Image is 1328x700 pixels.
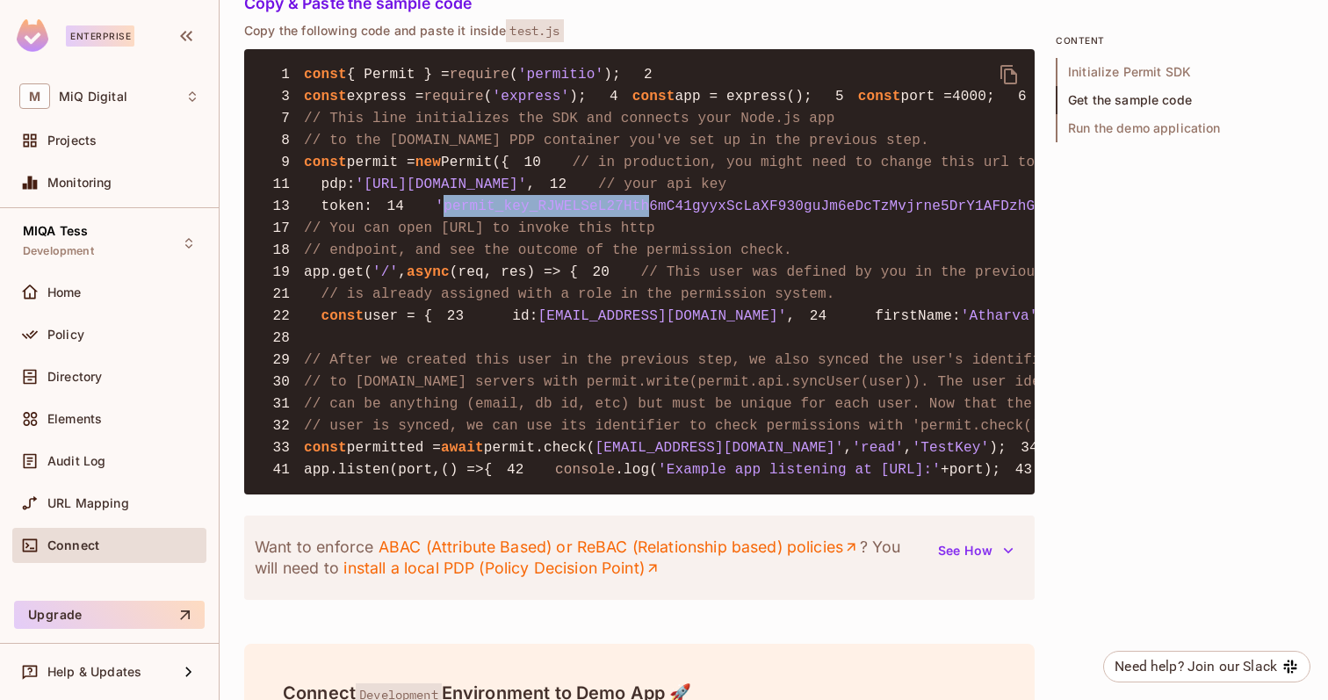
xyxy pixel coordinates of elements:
[441,440,484,456] span: await
[19,83,50,109] span: M
[304,418,1057,434] span: // user is synced, we can use its identifier to check permissions with 'permit.check()'.
[255,537,927,579] p: Want to enforce ? You will need to
[441,462,484,478] span: () =>
[258,108,304,129] span: 7
[304,111,835,126] span: // This line initializes the SDK and connects your Node.js app
[603,67,621,83] span: );
[47,328,84,342] span: Policy
[321,177,347,192] span: pdp
[304,133,929,148] span: // to the [DOMAIN_NAME] PDP container you've set up in the previous step.
[398,264,407,280] span: ,
[372,196,418,217] span: 14
[47,285,82,299] span: Home
[14,601,205,629] button: Upgrade
[304,220,655,236] span: // You can open [URL] to invoke this http
[527,177,536,192] span: ,
[530,308,538,324] span: :
[258,152,304,173] span: 9
[304,155,347,170] span: const
[621,64,667,85] span: 2
[304,374,1101,390] span: // to [DOMAIN_NAME] servers with permit.write(permit.api.syncUser(user)). The user identifier
[900,89,952,105] span: port =
[658,462,941,478] span: 'Example app listening at [URL]:'
[450,264,578,280] span: (req, res) => {
[347,177,356,192] span: :
[17,19,48,52] img: SReyMgAAAABJRU5ErkJggg==
[952,89,986,105] span: 4000
[578,262,624,283] span: 20
[343,558,660,579] a: install a local PDP (Policy Decision Point)
[904,440,913,456] span: ,
[509,67,518,83] span: (
[258,86,304,107] span: 3
[258,174,304,195] span: 11
[535,174,581,195] span: 12
[258,130,304,151] span: 8
[258,240,304,261] span: 18
[378,537,859,558] a: ABAC (Attribute Based) or ReBAC (Relationship based) policies
[493,459,538,480] span: 42
[989,440,1007,456] span: );
[321,198,364,214] span: token
[509,152,555,173] span: 10
[441,155,509,170] span: Permit({
[843,440,852,456] span: ,
[961,308,1038,324] span: 'Atharva'
[258,459,304,480] span: 41
[47,176,112,190] span: Monitoring
[415,155,441,170] span: new
[347,67,450,83] span: { Permit } =
[632,89,675,105] span: const
[1056,114,1303,142] span: Run the demo application
[59,90,127,104] span: Workspace: MiQ Digital
[450,67,509,83] span: require
[23,244,94,258] span: Development
[912,440,989,456] span: 'TestKey'
[1115,656,1277,677] div: Need help? Join our Slack
[484,440,595,456] span: permit.check(
[852,440,904,456] span: 'read'
[1056,58,1303,86] span: Initialize Permit SDK
[364,308,432,324] span: user = {
[47,665,141,679] span: Help & Updates
[258,218,304,239] span: 17
[258,196,304,217] span: 13
[258,262,304,283] span: 19
[47,370,102,384] span: Directory
[321,308,364,324] span: const
[258,393,304,415] span: 31
[1000,459,1046,480] span: 43
[1007,437,1052,458] span: 34
[432,306,478,327] span: 23
[347,89,424,105] span: express =
[988,54,1030,96] button: delete
[1056,86,1303,114] span: Get the sample code
[941,462,1000,478] span: +port);
[538,308,787,324] span: [EMAIL_ADDRESS][DOMAIN_NAME]'
[304,264,372,280] span: app.get(
[1056,33,1303,47] p: content
[23,224,88,238] span: MIQA Tess
[244,23,1035,39] p: Copy the following code and paste it inside
[812,86,858,107] span: 5
[258,328,304,349] span: 28
[518,67,604,83] span: 'permitio'
[47,412,102,426] span: Elements
[304,242,792,258] span: // endpoint, and see the outcome of the permission check.
[407,264,450,280] span: async
[258,64,304,85] span: 1
[372,264,398,280] span: '/'
[258,372,304,393] span: 30
[506,19,563,42] span: test.js
[47,538,99,552] span: Connect
[493,89,570,105] span: 'express'
[304,89,347,105] span: const
[595,440,844,456] span: [EMAIL_ADDRESS][DOMAIN_NAME]'
[875,308,952,324] span: firstName
[304,440,347,456] span: const
[424,89,484,105] span: require
[304,67,347,83] span: const
[47,496,129,510] span: URL Mapping
[555,462,615,478] span: console
[258,415,304,437] span: 32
